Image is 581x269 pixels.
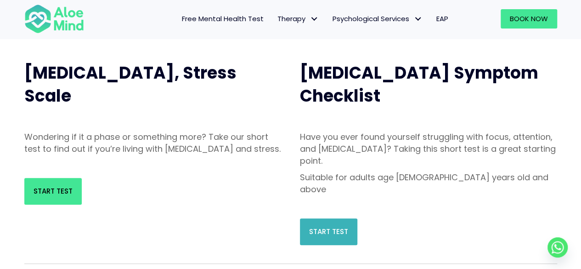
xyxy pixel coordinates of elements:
span: Start Test [34,186,73,196]
img: Aloe mind Logo [24,4,84,34]
span: Therapy: submenu [308,12,321,26]
p: Suitable for adults age [DEMOGRAPHIC_DATA] years old and above [300,172,557,195]
p: Have you ever found yourself struggling with focus, attention, and [MEDICAL_DATA]? Taking this sh... [300,131,557,167]
a: Start Test [24,178,82,205]
span: EAP [436,14,448,23]
a: EAP [429,9,455,29]
span: Book Now [510,14,548,23]
span: Free Mental Health Test [182,14,264,23]
span: [MEDICAL_DATA] Symptom Checklist [300,61,538,108]
a: Book Now [501,9,557,29]
p: Wondering if it a phase or something more? Take our short test to find out if you’re living with ... [24,131,282,155]
span: [MEDICAL_DATA], Stress Scale [24,61,237,108]
a: Psychological ServicesPsychological Services: submenu [326,9,429,29]
a: TherapyTherapy: submenu [271,9,326,29]
nav: Menu [96,9,455,29]
a: Whatsapp [547,237,568,258]
a: Free Mental Health Test [175,9,271,29]
span: Start Test [309,227,348,236]
span: Psychological Services: submenu [412,12,425,26]
span: Psychological Services [333,14,423,23]
span: Therapy [277,14,319,23]
a: Start Test [300,218,357,245]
